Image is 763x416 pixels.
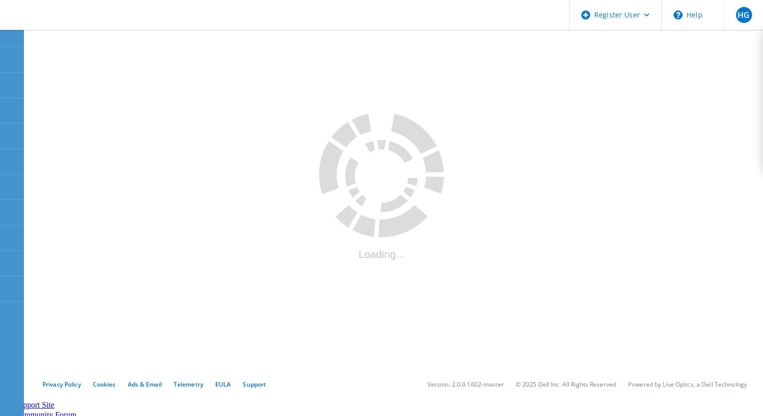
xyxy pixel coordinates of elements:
[427,380,504,389] li: Version: 2.0.0.1602-master
[628,380,747,389] li: Powered by Live Optics, a Dell Technology
[93,380,116,389] a: Cookies
[14,401,54,409] a: Support Site
[174,380,203,389] a: Telemetry
[42,380,81,389] a: Privacy Policy
[10,19,117,28] a: Live Optics Dashboard
[738,11,750,19] span: HG
[243,380,266,389] a: Support
[128,380,162,389] a: Ads & Email
[674,10,683,19] svg: \n
[516,380,616,389] li: © 2025 Dell Inc. All Rights Reserved
[215,380,231,389] a: EULA
[319,248,444,260] div: Loading...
